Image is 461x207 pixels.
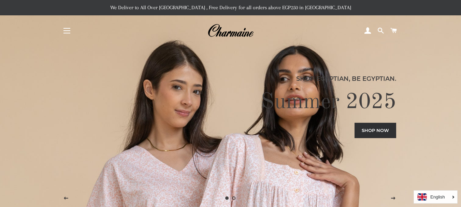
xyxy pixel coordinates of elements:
[65,74,396,84] p: Shop Egyptian, Be Egyptian.
[231,195,237,202] a: Load slide 2
[417,193,454,201] a: English
[207,23,254,38] img: Charmaine Egypt
[430,195,445,199] i: English
[57,190,74,207] button: Previous slide
[355,123,396,138] a: Shop now
[65,89,396,116] h2: Summer 2025
[224,195,231,202] a: Slide 1, current
[385,190,402,207] button: Next slide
